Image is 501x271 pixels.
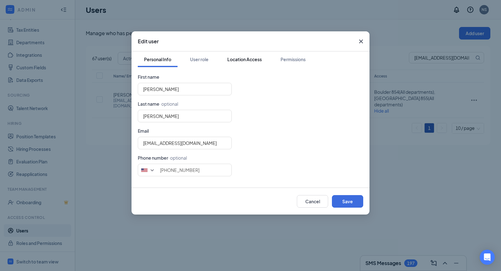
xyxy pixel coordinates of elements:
[144,56,171,62] div: Personal Info
[332,195,363,208] button: Save
[357,38,365,45] svg: Cross
[353,31,369,51] button: Close
[190,56,209,62] div: User role
[138,164,158,176] div: United States: +1
[138,155,168,161] span: Phone number
[168,155,187,161] span: · optional
[480,250,495,265] div: Open Intercom Messenger
[297,195,328,208] button: Cancel
[281,56,306,62] div: Permissions
[159,101,178,107] span: · optional
[138,128,149,134] span: Email
[138,38,159,45] h3: Edit user
[138,74,159,80] span: First name
[227,56,262,62] div: Location Access
[138,164,232,176] input: (201) 555-0123
[138,101,159,107] span: Last name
